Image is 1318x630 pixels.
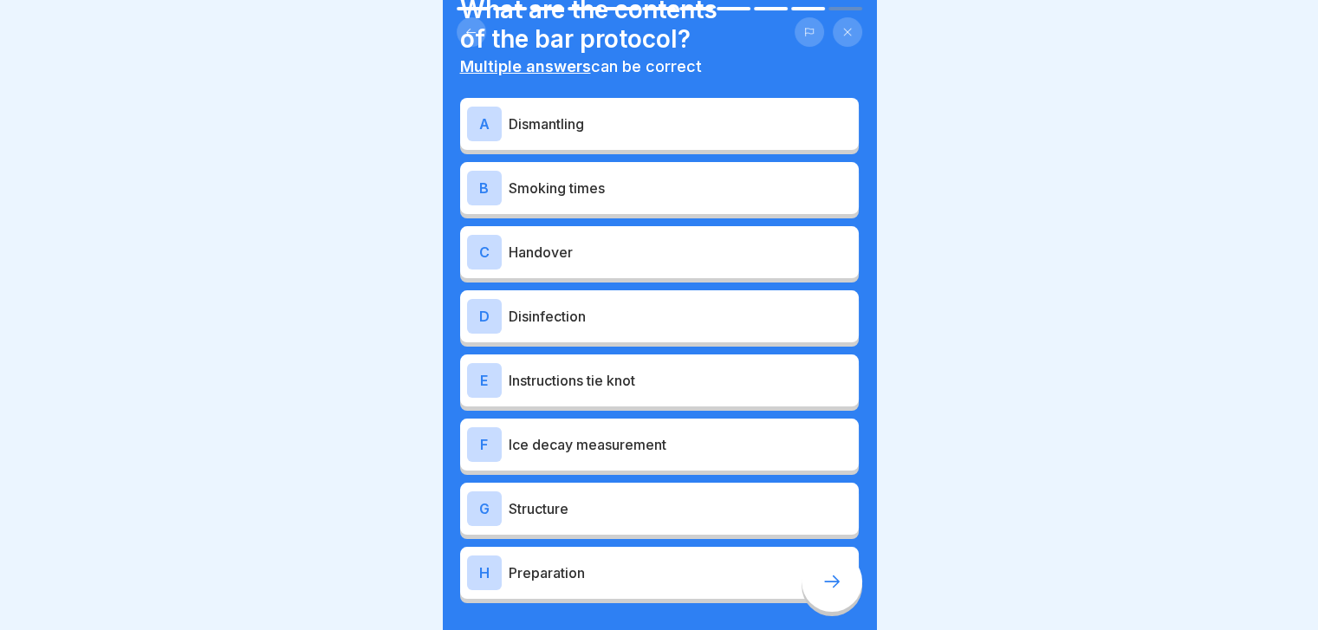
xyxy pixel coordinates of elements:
[509,242,852,263] p: Handover
[460,57,591,75] b: Multiple answers
[509,498,852,519] p: Structure
[467,299,502,334] div: D
[467,555,502,590] div: H
[460,57,859,76] p: can be correct
[509,562,852,583] p: Preparation
[509,114,852,134] p: Dismantling
[467,363,502,398] div: E
[509,306,852,327] p: Disinfection
[509,178,852,198] p: Smoking times
[467,427,502,462] div: F
[509,370,852,391] p: Instructions tie knot
[467,235,502,270] div: C
[467,491,502,526] div: G
[467,107,502,141] div: A
[509,434,852,455] p: Ice decay measurement
[467,171,502,205] div: B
